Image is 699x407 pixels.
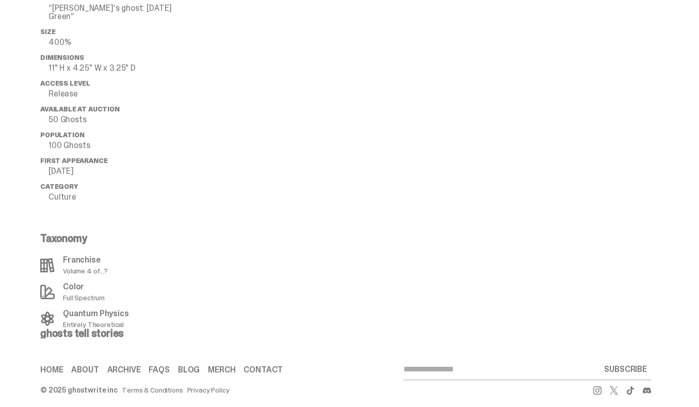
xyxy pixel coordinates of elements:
p: Release [48,90,193,98]
p: Taxonomy [40,233,187,243]
p: Color [63,283,105,291]
button: SUBSCRIBE [600,359,651,380]
p: Quantum Physics [63,310,129,318]
span: Category [40,182,78,191]
a: Privacy Policy [187,386,230,394]
a: Merch [208,366,235,374]
p: Full Spectrum [63,294,105,301]
p: “[PERSON_NAME]'s ghost: [DATE] Green” [48,4,193,21]
span: Available at Auction [40,105,120,113]
span: Dimensions [40,53,84,62]
div: © 2025 ghostwrite inc [40,386,118,394]
a: Archive [107,366,141,374]
a: FAQs [149,366,169,374]
p: Entirely Theoretical [63,321,129,328]
p: Culture [48,193,193,201]
p: 400% [48,38,193,46]
p: 11" H x 4.25" W x 3.25" D [48,64,193,72]
a: Home [40,366,63,374]
span: Population [40,131,84,139]
a: Blog [178,366,200,374]
p: Franchise [63,256,108,264]
a: About [71,366,99,374]
p: ghosts tell stories [40,328,651,338]
span: Size [40,27,55,36]
a: Terms & Conditions [122,386,183,394]
a: Contact [243,366,283,374]
p: 100 Ghosts [48,141,193,150]
p: [DATE] [48,167,193,175]
p: Volume 4 of...? [63,267,108,274]
span: Access Level [40,79,90,88]
p: 50 Ghosts [48,116,193,124]
span: First Appearance [40,156,107,165]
